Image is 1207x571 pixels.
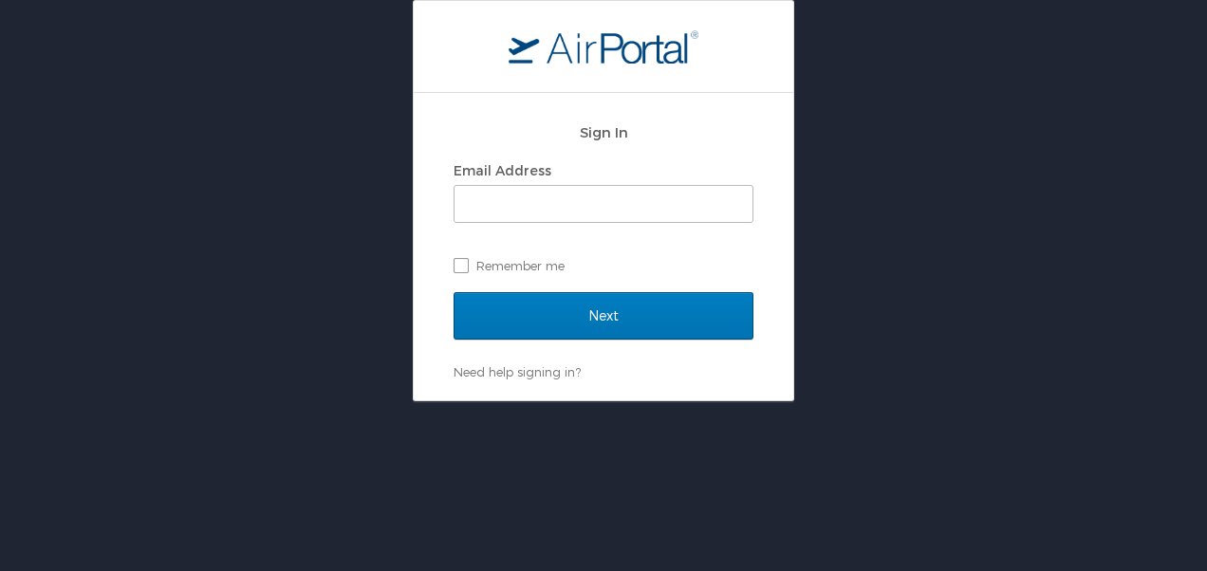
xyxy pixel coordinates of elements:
img: logo [509,29,698,64]
label: Remember me [454,251,753,280]
h2: Sign In [454,121,753,143]
a: Need help signing in? [454,364,581,379]
input: Next [454,292,753,340]
label: Email Address [454,162,551,178]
